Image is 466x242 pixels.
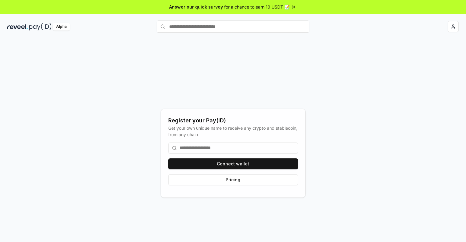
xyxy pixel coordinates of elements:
img: pay_id [29,23,52,31]
img: reveel_dark [7,23,28,31]
div: Alpha [53,23,70,31]
div: Get your own unique name to receive any crypto and stablecoin, from any chain [168,125,298,138]
div: Register your Pay(ID) [168,116,298,125]
span: Answer our quick survey [169,4,223,10]
span: for a chance to earn 10 USDT 📝 [224,4,289,10]
button: Pricing [168,174,298,185]
button: Connect wallet [168,158,298,169]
